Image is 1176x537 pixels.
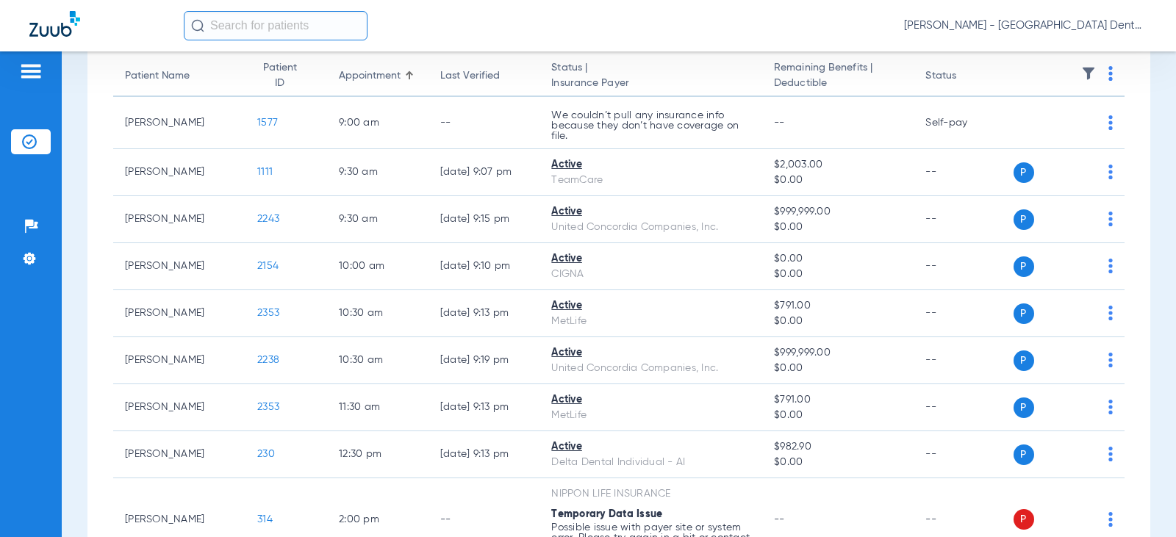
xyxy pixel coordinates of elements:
span: $0.00 [774,408,902,423]
img: Search Icon [191,19,204,32]
div: Active [551,251,750,267]
div: Last Verified [440,68,528,84]
span: 230 [257,449,275,459]
span: -- [774,514,785,525]
span: Insurance Payer [551,76,750,91]
td: [DATE] 9:13 PM [429,384,540,431]
td: 12:30 PM [327,431,429,478]
span: $0.00 [774,173,902,188]
span: 2243 [257,214,279,224]
div: Active [551,345,750,361]
img: group-dot-blue.svg [1108,400,1113,414]
th: Status [914,56,1013,97]
td: [DATE] 9:15 PM [429,196,540,243]
span: -- [774,118,785,128]
td: 10:00 AM [327,243,429,290]
div: TeamCare [551,173,750,188]
div: Active [551,392,750,408]
td: 10:30 AM [327,290,429,337]
div: Last Verified [440,68,500,84]
div: MetLife [551,314,750,329]
td: [PERSON_NAME] [113,149,245,196]
span: P [1014,209,1034,230]
td: -- [914,384,1013,431]
img: group-dot-blue.svg [1108,66,1113,81]
td: -- [914,290,1013,337]
td: 9:00 AM [327,97,429,149]
div: Active [551,204,750,220]
span: $0.00 [774,361,902,376]
td: [DATE] 9:19 PM [429,337,540,384]
span: $999,999.00 [774,204,902,220]
div: CIGNA [551,267,750,282]
span: 314 [257,514,273,525]
td: [PERSON_NAME] [113,196,245,243]
div: Patient ID [257,60,315,91]
span: P [1014,509,1034,530]
span: P [1014,350,1034,371]
span: Temporary Data Issue [551,509,662,519]
th: Status | [539,56,762,97]
div: United Concordia Companies, Inc. [551,220,750,235]
img: group-dot-blue.svg [1108,353,1113,367]
span: 2154 [257,261,279,271]
img: group-dot-blue.svg [1108,165,1113,179]
div: Active [551,439,750,455]
span: 2238 [257,355,279,365]
img: group-dot-blue.svg [1108,115,1113,130]
td: [DATE] 9:13 PM [429,290,540,337]
td: 11:30 AM [327,384,429,431]
td: 10:30 AM [327,337,429,384]
td: [DATE] 9:13 PM [429,431,540,478]
div: Patient Name [125,68,190,84]
span: $0.00 [774,267,902,282]
p: We couldn’t pull any insurance info because they don’t have coverage on file. [551,110,750,141]
td: [PERSON_NAME] [113,384,245,431]
span: 2353 [257,308,279,318]
img: group-dot-blue.svg [1108,259,1113,273]
td: [PERSON_NAME] [113,337,245,384]
td: 9:30 AM [327,149,429,196]
span: $0.00 [774,455,902,470]
span: P [1014,162,1034,183]
td: -- [914,149,1013,196]
td: -- [914,431,1013,478]
td: -- [914,337,1013,384]
div: Delta Dental Individual - AI [551,455,750,470]
td: -- [429,97,540,149]
div: NIPPON LIFE INSURANCE [551,486,750,502]
span: P [1014,303,1034,324]
img: group-dot-blue.svg [1108,447,1113,461]
span: $0.00 [774,251,902,267]
td: -- [914,196,1013,243]
span: $0.00 [774,220,902,235]
span: $791.00 [774,298,902,314]
span: P [1014,444,1034,465]
td: Self-pay [914,97,1013,149]
span: [PERSON_NAME] - [GEOGRAPHIC_DATA] Dental Care [904,18,1147,33]
div: Active [551,157,750,173]
img: group-dot-blue.svg [1108,306,1113,320]
td: [PERSON_NAME] [113,290,245,337]
td: [PERSON_NAME] [113,97,245,149]
div: Appointment [339,68,401,84]
input: Search for patients [184,11,367,40]
span: P [1014,397,1034,418]
img: Zuub Logo [29,11,80,37]
td: [PERSON_NAME] [113,243,245,290]
span: 2353 [257,402,279,412]
span: $2,003.00 [774,157,902,173]
td: 9:30 AM [327,196,429,243]
td: [DATE] 9:07 PM [429,149,540,196]
img: group-dot-blue.svg [1108,212,1113,226]
img: hamburger-icon [19,62,43,80]
img: filter.svg [1081,66,1096,81]
th: Remaining Benefits | [762,56,914,97]
span: $999,999.00 [774,345,902,361]
span: 1111 [257,167,273,177]
div: Active [551,298,750,314]
td: [PERSON_NAME] [113,431,245,478]
span: 1577 [257,118,278,128]
span: P [1014,256,1034,277]
span: Deductible [774,76,902,91]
